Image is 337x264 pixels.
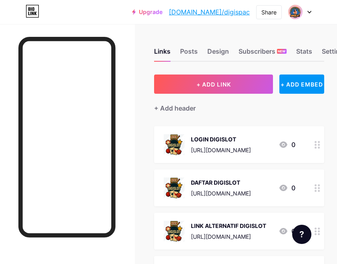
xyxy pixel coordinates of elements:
div: 0 [279,183,295,193]
div: Share [261,8,277,16]
div: Design [207,46,229,61]
a: [DOMAIN_NAME]/digispac [169,7,250,17]
div: 0 [279,226,295,236]
div: LINK ALTERNATIF DIGISLOT [191,222,266,230]
img: LINK ALTERNATIF DIGISLOT [164,221,185,242]
div: + Add header [154,103,196,113]
div: + ADD EMBED [279,75,324,94]
img: DAFTAR DIGISLOT [164,177,185,198]
button: + ADD LINK [154,75,273,94]
div: DAFTAR DIGISLOT [191,178,251,187]
span: NEW [278,49,285,54]
div: [URL][DOMAIN_NAME] [191,232,266,241]
div: Subscribers [239,46,287,61]
div: Posts [180,46,198,61]
img: Digi Space [288,4,303,20]
span: + ADD LINK [197,81,231,88]
img: LOGIN DIGISLOT [164,134,185,155]
div: [URL][DOMAIN_NAME] [191,189,251,197]
div: [URL][DOMAIN_NAME] [191,146,251,154]
div: Stats [296,46,312,61]
div: Links [154,46,171,61]
div: LOGIN DIGISLOT [191,135,251,143]
a: Upgrade [132,9,162,15]
div: 0 [279,140,295,149]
